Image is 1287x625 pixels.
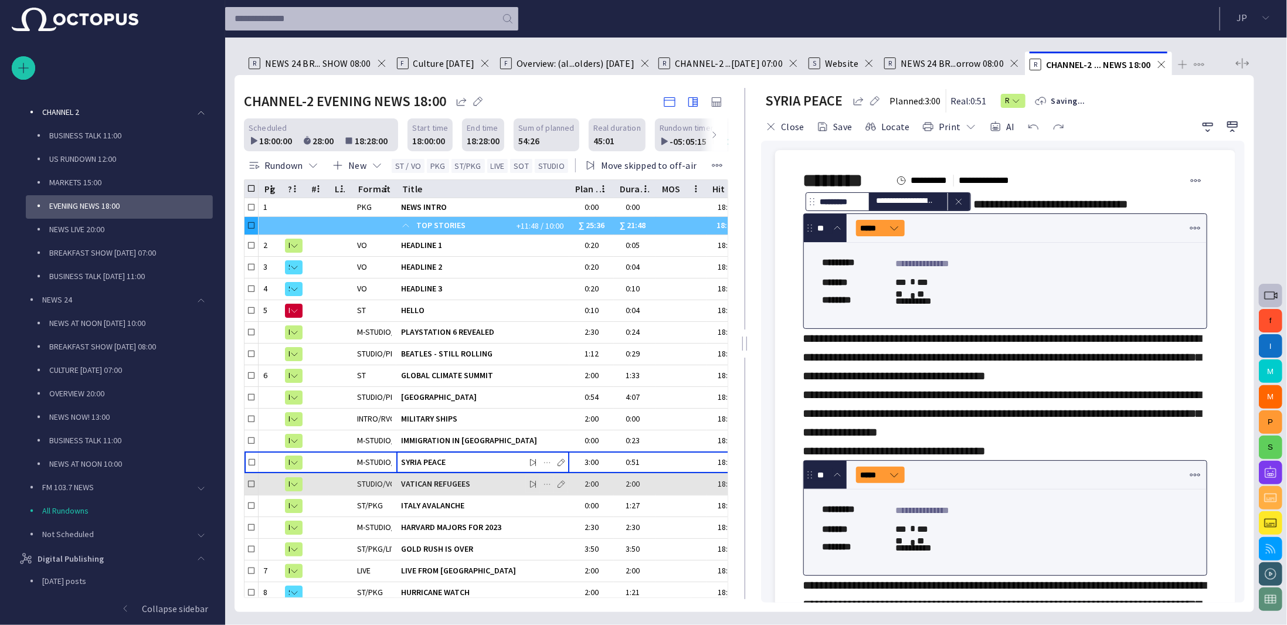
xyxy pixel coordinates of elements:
[688,181,704,197] button: MOS column menu
[392,159,425,173] button: ST / VO
[288,261,290,273] span: S
[451,159,485,173] button: ST/PKG
[263,240,277,251] div: 2
[401,582,565,603] div: HURRICANE WATCH
[712,183,745,195] div: Hit time
[626,500,644,511] div: 1:27
[401,474,565,495] div: VATICAN REFUGEES
[1051,95,1086,107] span: Saving...
[711,240,746,251] div: 18:00:00
[574,435,609,446] div: 0:00
[1001,90,1025,111] button: R
[401,261,565,273] span: HEADLINE 2
[357,240,367,251] div: VO
[711,457,746,468] div: 18:07:18
[26,406,213,430] div: NEWS NOW! 13:00
[285,409,303,430] button: R
[574,370,609,381] div: 2:00
[427,159,449,173] button: PKG
[285,365,303,386] button: R
[26,383,213,406] div: OVERVIEW 20:00
[518,134,539,148] div: 54:26
[26,125,213,148] div: BUSINESS TALK 11:00
[401,409,565,430] div: MILITARY SHIPS
[288,392,290,403] span: R
[263,202,277,213] div: 1
[263,305,277,316] div: 5
[517,57,634,69] span: Overview: (al...olders) [DATE]
[263,565,277,576] div: 7
[311,183,317,195] div: #
[263,261,277,273] div: 3
[358,183,390,195] div: Format
[49,458,213,470] p: NEWS AT NOON 10:00
[357,457,392,468] div: M-STUDIO/M-PKG
[626,478,644,490] div: 2:00
[626,348,644,359] div: 0:29
[249,122,287,134] span: Scheduled
[285,278,303,300] button: S
[357,261,367,273] div: VO
[1259,436,1282,459] button: S
[26,336,213,359] div: BREAKFAST SHOW [DATE] 08:00
[264,183,275,195] div: Pg
[1259,334,1282,358] button: I
[285,235,303,256] button: R
[658,57,670,69] p: R
[378,181,394,197] button: Format column menu
[500,57,512,69] p: F
[357,544,392,555] div: ST/PKG/LIVE
[401,370,565,381] span: GLOBAL CLIMATE SUMMIT
[1227,7,1280,28] button: JP
[357,392,392,403] div: STUDIO/PKG
[518,122,574,134] span: Sum of planned
[285,561,303,582] button: R
[285,430,303,451] button: R
[401,495,565,517] div: ITALY AVALANCHE
[467,134,500,148] div: 18:28:00
[49,317,213,329] p: NEWS AT NOON [DATE] 10:00
[711,587,746,598] div: 18:19:57
[626,305,644,316] div: 0:04
[495,52,654,75] div: FOverview: (al...olders) [DATE]
[285,452,303,473] button: R
[263,283,277,294] div: 4
[263,370,277,381] div: 6
[357,500,383,511] div: ST/PKG
[574,327,609,338] div: 2:30
[761,116,809,137] button: Close
[662,183,681,195] div: MOS
[334,181,350,197] button: Lck column menu
[357,522,392,533] div: M-STUDIO/M-PKG
[401,539,565,560] div: GOLD RUSH IS OVER
[357,435,392,446] div: M-STUDIO/M-PKG
[401,452,565,473] div: SYRIA PEACE
[42,294,189,305] p: NEWS 24
[285,300,303,321] button: N
[244,93,446,110] h2: CHANNEL-2 EVENING NEWS 18:00
[42,505,213,517] p: All Rundowns
[620,217,651,235] div: ∑ 21:48
[49,153,213,165] p: US RUNDOWN 12:00
[660,122,714,134] span: Rundown timer
[401,217,511,235] div: TOP STORIES
[285,582,303,603] button: S
[626,435,644,446] div: 0:23
[401,344,565,365] div: BEATLES - STILL ROLLING
[288,327,290,338] span: R
[412,134,445,148] div: 18:00:00
[574,392,609,403] div: 0:54
[637,181,654,197] button: Duration column menu
[288,500,290,512] span: R
[1259,385,1282,409] button: M
[397,57,409,69] p: F
[574,413,609,424] div: 2:00
[416,217,511,235] span: TOP STORIES
[593,134,614,148] div: 45:01
[401,198,565,216] div: NEWS INTRO
[711,392,746,403] div: 18:02:48
[620,183,651,195] div: Duration
[335,183,347,195] div: Lck
[288,283,290,295] span: S
[804,52,879,75] div: SWebsite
